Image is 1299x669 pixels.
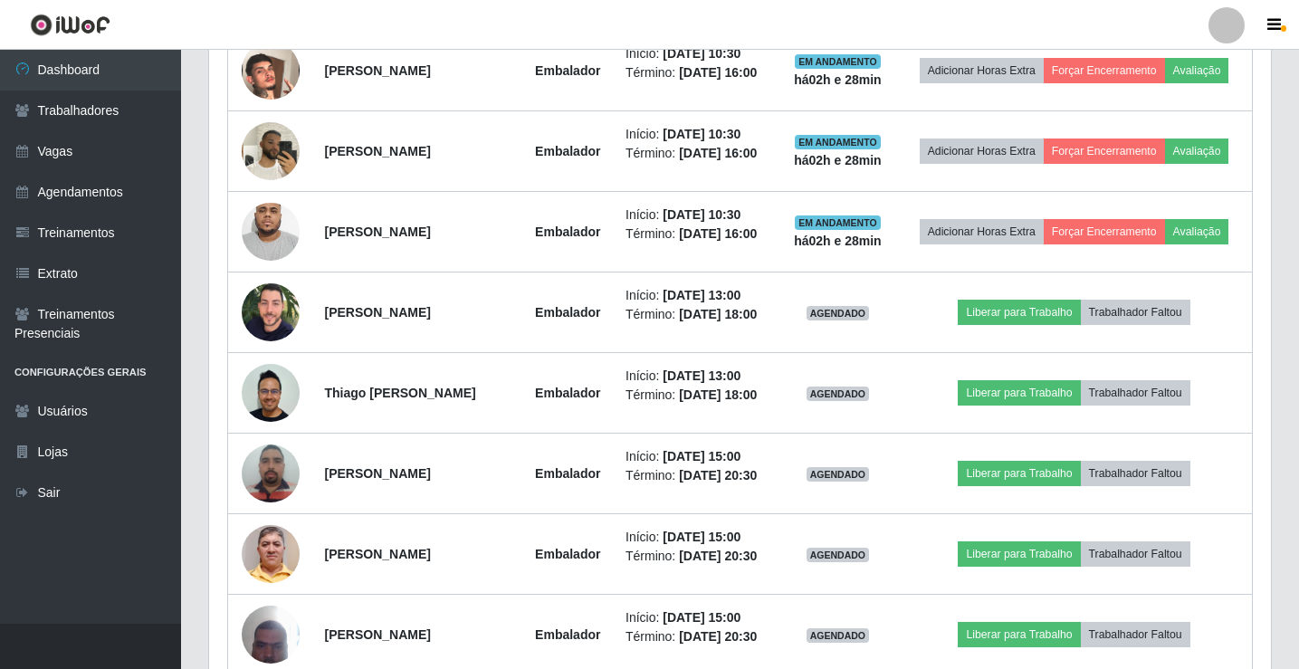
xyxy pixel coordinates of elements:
time: [DATE] 15:00 [663,449,740,464]
img: 1755889070494.jpeg [242,112,300,189]
time: [DATE] 20:30 [679,468,757,483]
li: Início: [626,44,769,63]
button: Liberar para Trabalho [958,461,1080,486]
li: Início: [626,447,769,466]
button: Trabalhador Faltou [1081,300,1190,325]
img: 1687914027317.jpeg [242,502,300,606]
button: Forçar Encerramento [1044,58,1165,83]
time: [DATE] 15:00 [663,610,740,625]
button: Trabalhador Faltou [1081,380,1190,406]
strong: há 02 h e 28 min [794,234,882,248]
button: Liberar para Trabalho [958,300,1080,325]
button: Trabalhador Faltou [1081,461,1190,486]
time: [DATE] 13:00 [663,368,740,383]
span: AGENDADO [807,467,870,482]
button: Liberar para Trabalho [958,622,1080,647]
time: [DATE] 16:00 [679,65,757,80]
strong: [PERSON_NAME] [325,627,431,642]
span: EM ANDAMENTO [795,215,881,230]
time: [DATE] 16:00 [679,146,757,160]
img: 1756896363934.jpeg [242,364,300,422]
strong: [PERSON_NAME] [325,225,431,239]
span: EM ANDAMENTO [795,54,881,69]
li: Término: [626,305,769,324]
time: [DATE] 13:00 [663,288,740,302]
time: [DATE] 18:00 [679,307,757,321]
strong: Embalador [535,225,600,239]
li: Término: [626,63,769,82]
time: [DATE] 10:30 [663,127,740,141]
strong: Embalador [535,466,600,481]
li: Início: [626,286,769,305]
time: [DATE] 10:30 [663,207,740,222]
strong: Embalador [535,63,600,78]
strong: [PERSON_NAME] [325,63,431,78]
strong: há 02 h e 28 min [794,72,882,87]
time: [DATE] 18:00 [679,387,757,402]
strong: Embalador [535,144,600,158]
span: AGENDADO [807,387,870,401]
button: Trabalhador Faltou [1081,622,1190,647]
strong: há 02 h e 28 min [794,153,882,167]
span: EM ANDAMENTO [795,135,881,149]
li: Término: [626,466,769,485]
strong: Embalador [535,627,600,642]
span: AGENDADO [807,628,870,643]
img: 1683118670739.jpeg [242,276,300,348]
button: Trabalhador Faltou [1081,541,1190,567]
img: 1759274759771.jpeg [242,167,300,296]
strong: [PERSON_NAME] [325,547,431,561]
time: [DATE] 10:30 [663,46,740,61]
strong: Embalador [535,386,600,400]
button: Avaliação [1165,139,1229,164]
img: CoreUI Logo [30,14,110,36]
button: Liberar para Trabalho [958,380,1080,406]
button: Avaliação [1165,219,1229,244]
li: Término: [626,225,769,244]
button: Forçar Encerramento [1044,219,1165,244]
li: Término: [626,386,769,405]
time: [DATE] 20:30 [679,549,757,563]
button: Adicionar Horas Extra [920,58,1044,83]
li: Início: [626,608,769,627]
li: Início: [626,125,769,144]
button: Forçar Encerramento [1044,139,1165,164]
time: [DATE] 15:00 [663,530,740,544]
li: Término: [626,627,769,646]
span: AGENDADO [807,306,870,320]
strong: Embalador [535,305,600,320]
strong: Embalador [535,547,600,561]
button: Adicionar Horas Extra [920,139,1044,164]
button: Avaliação [1165,58,1229,83]
img: 1686264689334.jpeg [242,435,300,511]
img: 1726002463138.jpeg [242,19,300,122]
span: AGENDADO [807,548,870,562]
time: [DATE] 16:00 [679,226,757,241]
li: Término: [626,547,769,566]
button: Adicionar Horas Extra [920,219,1044,244]
li: Início: [626,528,769,547]
strong: [PERSON_NAME] [325,466,431,481]
li: Término: [626,144,769,163]
strong: [PERSON_NAME] [325,144,431,158]
strong: Thiago [PERSON_NAME] [325,386,476,400]
li: Início: [626,205,769,225]
strong: [PERSON_NAME] [325,305,431,320]
button: Liberar para Trabalho [958,541,1080,567]
li: Início: [626,367,769,386]
time: [DATE] 20:30 [679,629,757,644]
